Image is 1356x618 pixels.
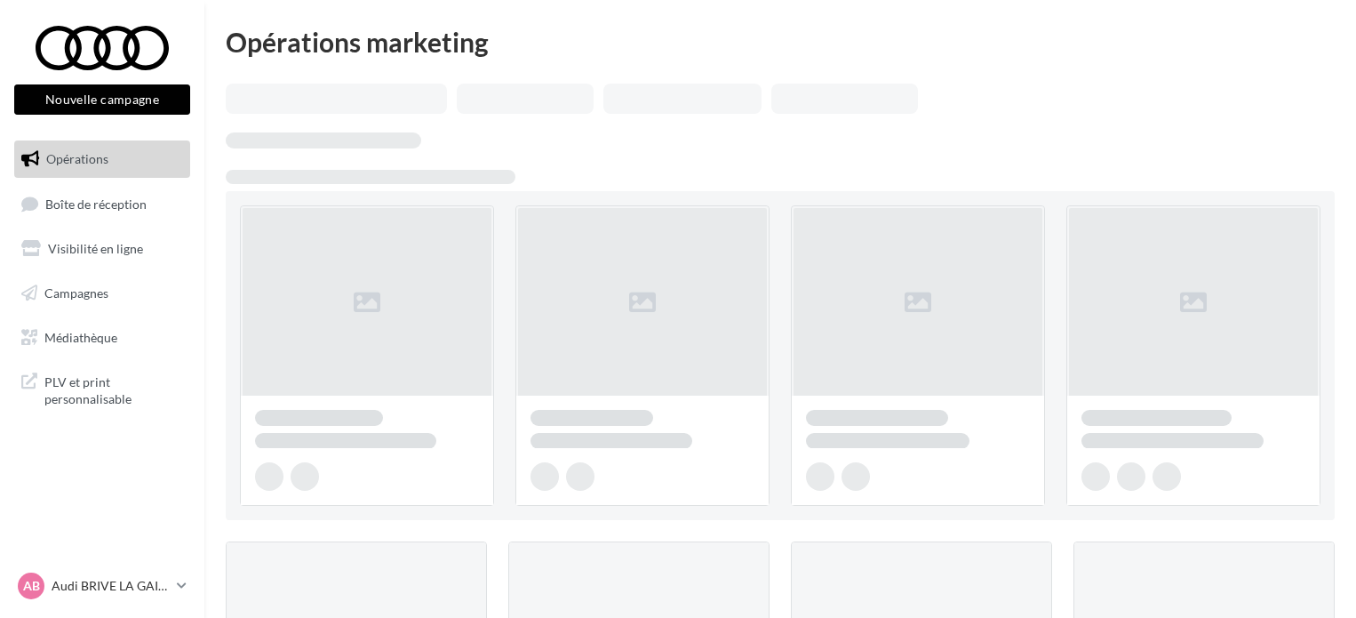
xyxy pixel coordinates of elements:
a: Médiathèque [11,319,194,357]
span: Opérations [46,151,108,166]
a: Opérations [11,140,194,178]
a: AB Audi BRIVE LA GAILLARDE [14,569,190,603]
a: Visibilité en ligne [11,230,194,268]
button: Nouvelle campagne [14,84,190,115]
span: AB [23,577,40,595]
a: Campagnes [11,275,194,312]
span: PLV et print personnalisable [44,370,183,408]
a: Boîte de réception [11,185,194,223]
span: Médiathèque [44,329,117,344]
p: Audi BRIVE LA GAILLARDE [52,577,170,595]
span: Campagnes [44,285,108,301]
span: Boîte de réception [45,196,147,211]
span: Visibilité en ligne [48,241,143,256]
div: Opérations marketing [226,28,1335,55]
a: PLV et print personnalisable [11,363,194,415]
